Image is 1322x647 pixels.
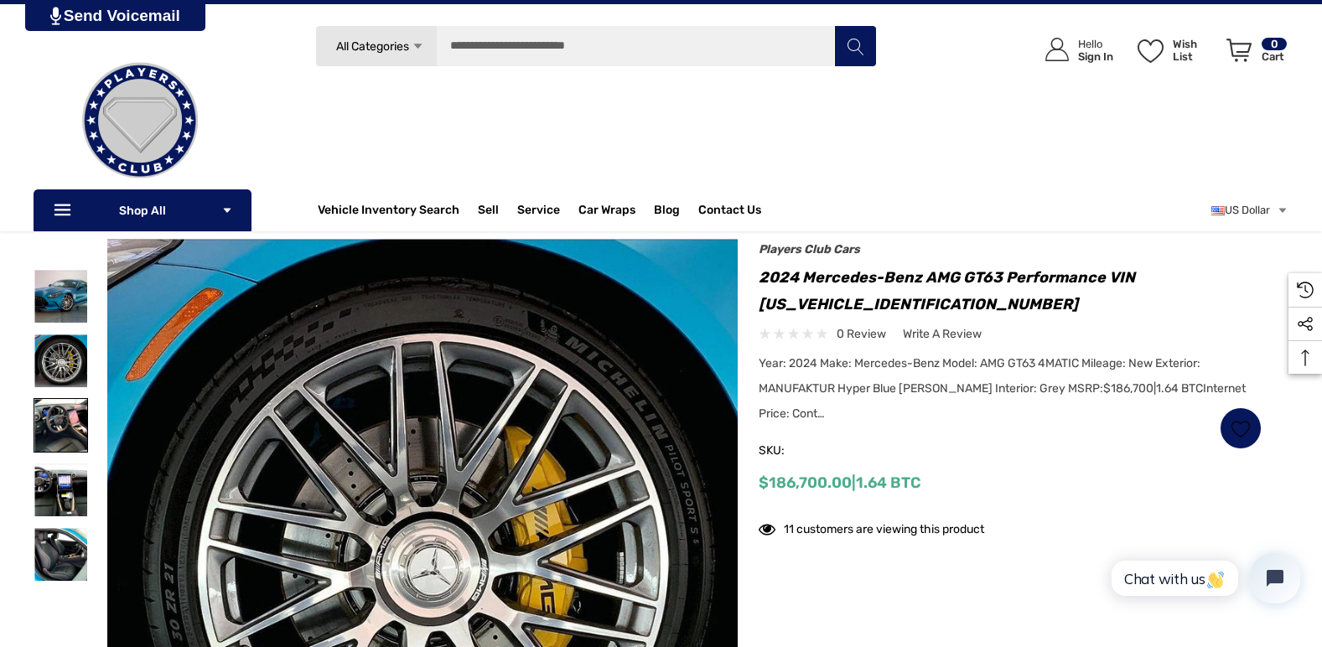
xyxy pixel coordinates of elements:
a: Sign in [1026,21,1122,79]
a: Blog [654,203,680,221]
button: Search [834,25,876,67]
a: Cart with 0 items [1219,21,1288,86]
p: Cart [1262,50,1287,63]
svg: Icon Line [52,201,77,220]
svg: Recently Viewed [1297,282,1314,298]
span: Year: 2024 Make: Mercedes-Benz Model: AMG GT63 4MATIC Mileage: New Exterior: MANUFAKTUR Hyper Blu... [759,356,1246,421]
img: For Sale: 2024 Mercedes-Benz AMG GT63 Performance VIN W1KRJ7JB1RF001039 [34,334,87,387]
svg: Review Your Cart [1226,39,1252,62]
a: All Categories Icon Arrow Down Icon Arrow Up [315,25,437,67]
svg: Icon User Account [1045,38,1069,61]
a: USD [1211,194,1288,227]
p: Sign In [1078,50,1113,63]
span: All Categories [335,39,408,54]
h1: 2024 Mercedes-Benz AMG GT63 Performance VIN [US_VEHICLE_IDENTIFICATION_NUMBER] [759,264,1262,318]
a: Wish List Wish List [1130,21,1219,79]
a: Players Club Cars [759,242,860,256]
img: For Sale: 2024 Mercedes-Benz AMG GT63 Performance VIN W1KRJ7JB1RF001039 [34,528,87,581]
a: Sell [478,194,517,227]
svg: Top [1288,349,1322,366]
img: For Sale: 2024 Mercedes-Benz AMG GT63 Performance VIN W1KRJ7JB1RF001039 [34,270,87,323]
img: PjwhLS0gR2VuZXJhdG9yOiBHcmF2aXQuaW8gLS0+PHN2ZyB4bWxucz0iaHR0cDovL3d3dy53My5vcmcvMjAwMC9zdmciIHhtb... [50,7,61,25]
svg: Icon Arrow Down [221,204,233,216]
span: Sell [478,203,499,221]
a: Vehicle Inventory Search [318,203,459,221]
span: 1.64 BTC [1156,381,1203,396]
span: Car Wraps [578,203,635,221]
iframe: Tidio Chat [1093,539,1314,618]
a: Service [517,203,560,221]
svg: Icon Arrow Down [412,40,424,53]
span: 1.64 BTC [856,474,920,492]
svg: Social Media [1297,316,1314,333]
p: Hello [1078,38,1113,50]
span: Write a Review [903,327,982,342]
span: SKU: [759,439,842,463]
span: 0 review [837,323,886,344]
p: Shop All [34,189,251,231]
img: For Sale: 2024 Mercedes-Benz AMG GT63 Performance VIN W1KRJ7JB1RF001039 [34,463,87,516]
a: Car Wraps [578,194,654,227]
div: 11 customers are viewing this product [759,514,984,540]
img: Players Club | Cars For Sale [56,37,224,204]
a: Write a Review [903,323,982,344]
a: Contact Us [698,203,761,221]
a: Wish List [1220,407,1262,449]
span: $186,700.00 | [759,474,920,492]
p: 0 [1262,38,1287,50]
svg: Wish List [1138,39,1164,63]
p: Wish List [1173,38,1217,63]
img: For Sale: 2024 Mercedes-Benz AMG GT63 Performance VIN W1KRJ7JB1RF001039 [34,399,87,452]
svg: Wish List [1231,419,1251,438]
